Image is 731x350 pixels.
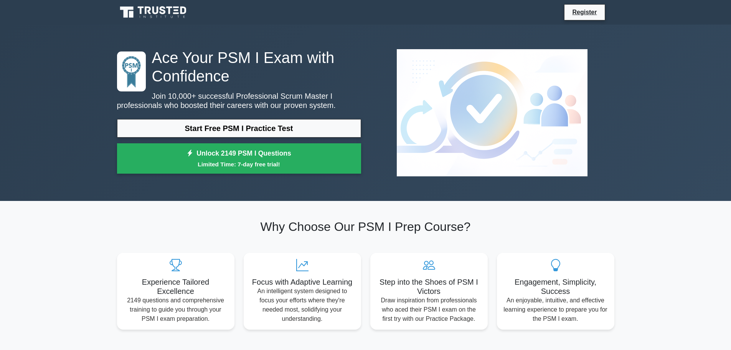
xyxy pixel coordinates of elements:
h5: Engagement, Simplicity, Success [503,277,608,296]
h5: Focus with Adaptive Learning [250,277,355,287]
small: Limited Time: 7-day free trial! [127,160,351,169]
a: Start Free PSM I Practice Test [117,119,361,138]
img: Professional Scrum Master I Preview [391,43,594,182]
h2: Why Choose Our PSM I Prep Course? [117,219,614,234]
h1: Ace Your PSM I Exam with Confidence [117,48,361,85]
a: Register [568,7,601,17]
p: Join 10,000+ successful Professional Scrum Master I professionals who boosted their careers with ... [117,91,361,110]
h5: Experience Tailored Excellence [123,277,228,296]
p: An enjoyable, intuitive, and effective learning experience to prepare you for the PSM I exam. [503,296,608,323]
a: Unlock 2149 PSM I QuestionsLimited Time: 7-day free trial! [117,143,361,174]
p: Draw inspiration from professionals who aced their PSM I exam on the first try with our Practice ... [376,296,482,323]
p: An intelligent system designed to focus your efforts where they're needed most, solidifying your ... [250,287,355,323]
p: 2149 questions and comprehensive training to guide you through your PSM I exam preparation. [123,296,228,323]
h5: Step into the Shoes of PSM I Victors [376,277,482,296]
